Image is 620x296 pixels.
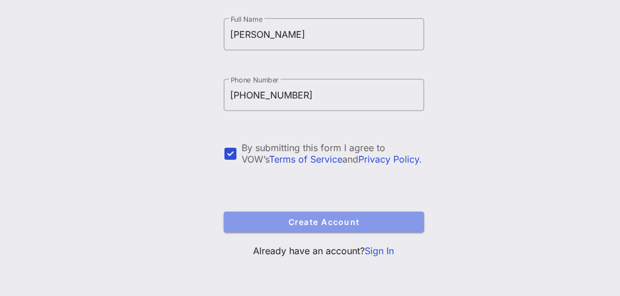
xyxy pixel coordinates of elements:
[231,15,263,23] label: Full Name
[224,244,424,258] p: Already have an account?
[231,76,279,84] label: Phone Number
[359,153,420,165] a: Privacy Policy
[365,245,394,256] a: Sign In
[242,142,424,165] div: By submitting this form I agree to VOW’s and .
[233,217,415,227] span: Create Account
[270,153,343,165] a: Terms of Service
[224,212,424,232] button: Create Account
